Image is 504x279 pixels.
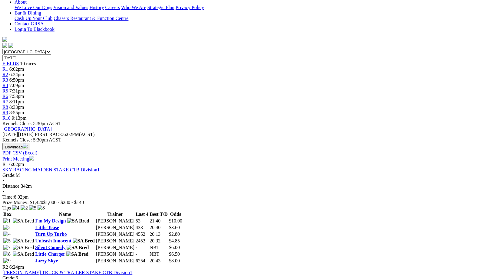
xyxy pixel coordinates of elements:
[2,121,61,126] span: Kennels Close: 5:30pm ACST
[35,225,59,230] a: Little Tease
[169,218,182,223] span: $10.00
[15,5,502,10] div: About
[2,43,7,48] img: facebook.svg
[67,218,89,224] img: SA Bred
[43,200,84,205] span: $1,000 - $280 - $140
[9,94,24,99] span: 7:53pm
[105,5,120,10] a: Careers
[35,211,95,217] th: Name
[96,218,135,224] td: [PERSON_NAME]
[35,258,58,263] a: Jazzy Skye
[12,115,27,121] span: 9:13pm
[9,110,24,115] span: 8:55pm
[149,258,168,264] td: 20.43
[29,205,36,211] img: 5
[54,16,128,21] a: Chasers Restaurant & Function Centre
[149,231,168,237] td: 20.13
[2,173,502,178] div: M
[35,245,65,250] a: Silent Comedy
[2,194,502,200] div: 6:02pm
[2,126,52,131] a: [GEOGRAPHIC_DATA]
[169,211,183,217] th: Odds
[35,232,67,237] a: Turn Up Turbo
[2,37,7,42] img: logo-grsa-white.png
[96,231,135,237] td: [PERSON_NAME]
[2,173,16,178] span: Grade:
[13,218,34,224] img: SA Bred
[96,258,135,264] td: [PERSON_NAME]
[2,143,30,150] button: Download
[169,225,180,230] span: $3.60
[9,105,24,110] span: 8:33pm
[2,110,8,115] a: R9
[149,218,168,224] td: 21.40
[2,105,8,110] a: R8
[3,251,11,257] img: 8
[169,238,180,243] span: $4.85
[2,156,34,161] a: Print Meeting
[96,225,135,231] td: [PERSON_NAME]
[9,99,24,104] span: 8:11pm
[9,264,24,270] span: 6:24pm
[169,251,180,257] span: $6.50
[9,67,24,72] span: 6:02pm
[96,251,135,257] td: [PERSON_NAME]
[9,77,24,83] span: 6:50pm
[3,258,11,264] img: 9
[169,258,180,263] span: $8.00
[3,245,11,250] img: 7
[2,77,8,83] span: R3
[2,99,8,104] a: R7
[96,211,135,217] th: Trainer
[2,55,56,61] input: Select date
[149,245,168,251] td: NBT
[53,5,88,10] a: Vision and Values
[35,251,65,257] a: Little Charger
[67,245,89,250] img: SA Bred
[9,88,24,93] span: 7:31pm
[3,238,11,244] img: 5
[2,88,8,93] a: R5
[135,245,149,251] td: -
[2,67,8,72] span: R1
[149,251,168,257] td: NBT
[38,205,45,211] img: 8
[23,144,28,148] img: download.svg
[3,225,11,230] img: 2
[149,238,168,244] td: 20.32
[2,264,8,270] span: R2
[13,245,34,250] img: SA Bred
[66,251,88,257] img: SA Bred
[3,212,12,217] span: Box
[35,238,71,243] a: Unleash Innocent
[15,16,502,21] div: Bar & Dining
[135,218,149,224] td: 53
[89,5,104,10] a: History
[135,211,149,217] th: Last 4
[9,83,24,88] span: 7:09pm
[20,61,36,66] span: 10 races
[2,72,8,77] a: R2
[149,211,168,217] th: Best T/D
[3,218,11,224] img: 1
[149,225,168,231] td: 20.40
[2,61,19,66] a: FIELDS
[169,245,180,250] span: $6.00
[21,205,28,211] img: 2
[73,238,95,244] img: SA Bred
[135,238,149,244] td: 2453
[2,178,4,183] span: •
[2,94,8,99] span: R6
[2,183,21,189] span: Distance:
[35,218,66,223] a: I'm My Design
[12,150,37,155] a: CSV (Excel)
[15,5,52,10] a: We Love Our Dogs
[121,5,146,10] a: Who We Are
[2,167,100,172] a: SKY RACING MAIDEN STAKE CTB Division1
[9,162,24,167] span: 6:02pm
